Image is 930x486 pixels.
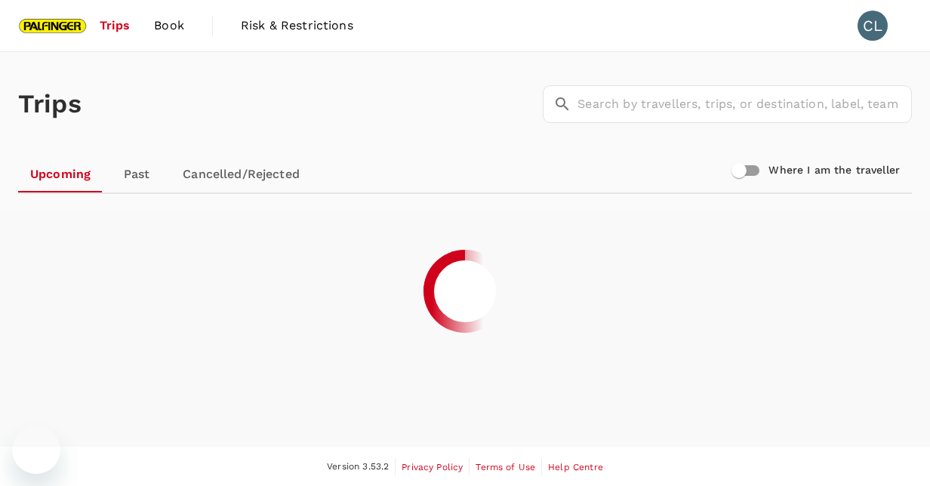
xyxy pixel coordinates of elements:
span: Privacy Policy [402,462,463,472]
a: Cancelled/Rejected [171,156,312,192]
iframe: Button to launch messaging window [12,426,60,474]
span: Risk & Restrictions [241,17,353,35]
h1: Trips [18,52,82,156]
span: Trips [100,17,131,35]
div: CL [858,11,888,41]
a: Upcoming [18,156,103,192]
span: Help Centre [548,462,603,472]
a: Terms of Use [476,459,535,475]
span: Version 3.53.2 [327,460,389,475]
a: Help Centre [548,459,603,475]
h6: Where I am the traveller [768,162,900,179]
span: Book [154,17,184,35]
input: Search by travellers, trips, or destination, label, team [577,85,912,123]
a: Privacy Policy [402,459,463,475]
span: Terms of Use [476,462,535,472]
a: Past [103,156,171,192]
img: Palfinger Asia Pacific Pte Ltd [18,9,88,42]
